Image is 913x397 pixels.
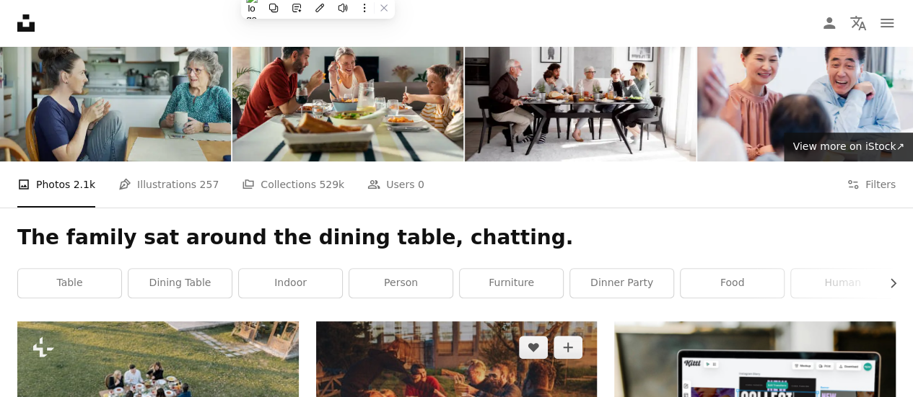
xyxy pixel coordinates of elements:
a: Users 0 [367,161,424,208]
button: Add to Collection [554,336,582,359]
a: Illustrations 257 [118,161,219,208]
button: Like [519,336,548,359]
a: human [791,269,894,298]
a: indoor [239,269,342,298]
img: Lunch time [465,8,696,161]
h1: The family sat around the dining table, chatting. [17,225,896,251]
button: scroll list to the right [880,269,896,298]
a: furniture [460,269,563,298]
span: 0 [418,177,424,192]
span: 529k [319,177,344,192]
span: 257 [200,177,219,192]
a: food [681,269,784,298]
span: View more on iStock ↗ [792,140,904,152]
a: dining table [128,269,232,298]
a: person [349,269,453,298]
button: Language [844,9,873,37]
a: Home — Unsplash [17,14,35,32]
a: dinner party [570,269,673,298]
a: View more on iStock↗ [784,133,913,161]
a: Collections 529k [242,161,344,208]
a: table [18,269,121,298]
button: Menu [873,9,901,37]
img: Beautiful kind family talking while eating together in the kitchen at home [232,8,463,161]
a: Log in / Sign up [815,9,844,37]
button: Filters [847,161,896,208]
